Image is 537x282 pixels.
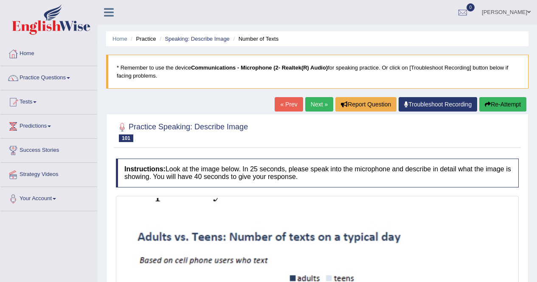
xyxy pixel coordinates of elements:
[275,97,303,112] a: « Prev
[0,42,97,63] a: Home
[0,163,97,184] a: Strategy Videos
[129,35,156,43] li: Practice
[124,165,166,173] b: Instructions:
[479,97,526,112] button: Re-Attempt
[119,134,133,142] span: 101
[0,66,97,87] a: Practice Questions
[399,97,477,112] a: Troubleshoot Recording
[116,121,248,142] h2: Practice Speaking: Describe Image
[112,36,127,42] a: Home
[106,55,529,89] blockquote: * Remember to use the device for speaking practice. Or click on [Troubleshoot Recording] button b...
[335,97,396,112] button: Report Question
[116,159,519,187] h4: Look at the image below. In 25 seconds, please speak into the microphone and describe in detail w...
[467,3,475,11] span: 0
[191,64,328,71] b: Communications - Microphone (2- Realtek(R) Audio)
[305,97,333,112] a: Next »
[231,35,278,43] li: Number of Texts
[0,114,97,136] a: Predictions
[165,36,229,42] a: Speaking: Describe Image
[0,90,97,112] a: Tests
[0,139,97,160] a: Success Stories
[0,187,97,208] a: Your Account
